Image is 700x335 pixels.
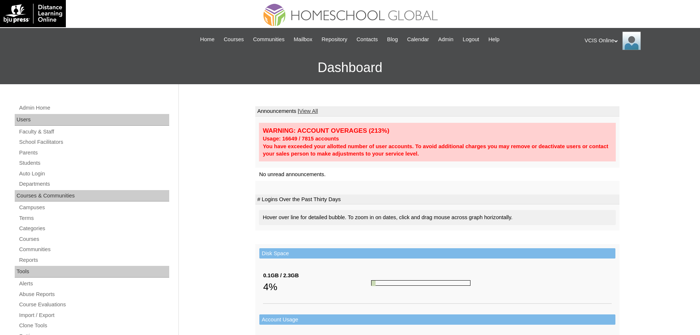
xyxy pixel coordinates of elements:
[488,35,500,44] span: Help
[318,35,351,44] a: Repository
[18,179,169,189] a: Departments
[263,272,371,279] div: 0.1GB / 2.3GB
[459,35,483,44] a: Logout
[18,169,169,178] a: Auto Login
[200,35,214,44] span: Home
[15,190,169,202] div: Courses & Communities
[18,138,169,147] a: School Facilitators
[18,158,169,168] a: Students
[18,279,169,288] a: Alerts
[18,311,169,320] a: Import / Export
[263,279,371,294] div: 4%
[18,321,169,330] a: Clone Tools
[622,32,641,50] img: VCIS Online Admin
[18,256,169,265] a: Reports
[18,224,169,233] a: Categories
[18,290,169,299] a: Abuse Reports
[263,126,612,135] div: WARNING: ACCOUNT OVERAGES (213%)
[356,35,378,44] span: Contacts
[353,35,381,44] a: Contacts
[18,235,169,244] a: Courses
[434,35,457,44] a: Admin
[4,4,62,24] img: logo-white.png
[255,106,619,117] td: Announcements |
[387,35,398,44] span: Blog
[259,314,615,325] td: Account Usage
[321,35,347,44] span: Repository
[290,35,316,44] a: Mailbox
[438,35,454,44] span: Admin
[18,103,169,113] a: Admin Home
[299,108,318,114] a: View All
[18,203,169,212] a: Campuses
[383,35,401,44] a: Blog
[485,35,503,44] a: Help
[463,35,479,44] span: Logout
[4,51,696,84] h3: Dashboard
[404,35,433,44] a: Calendar
[263,143,612,158] div: You have exceeded your allotted number of user accounts. To avoid additional charges you may remo...
[584,32,693,50] div: VCIS Online
[249,35,288,44] a: Communities
[253,35,285,44] span: Communities
[18,148,169,157] a: Parents
[18,214,169,223] a: Terms
[18,245,169,254] a: Communities
[18,127,169,136] a: Faculty & Staff
[15,266,169,278] div: Tools
[220,35,248,44] a: Courses
[224,35,244,44] span: Courses
[255,195,619,205] td: # Logins Over the Past Thirty Days
[18,300,169,309] a: Course Evaluations
[294,35,313,44] span: Mailbox
[259,210,616,225] div: Hover over line for detailed bubble. To zoom in on dates, click and drag mouse across graph horiz...
[263,136,339,142] strong: Usage: 16649 / 7815 accounts
[259,248,615,259] td: Disk Space
[407,35,429,44] span: Calendar
[255,168,619,181] td: No unread announcements.
[196,35,218,44] a: Home
[15,114,169,126] div: Users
